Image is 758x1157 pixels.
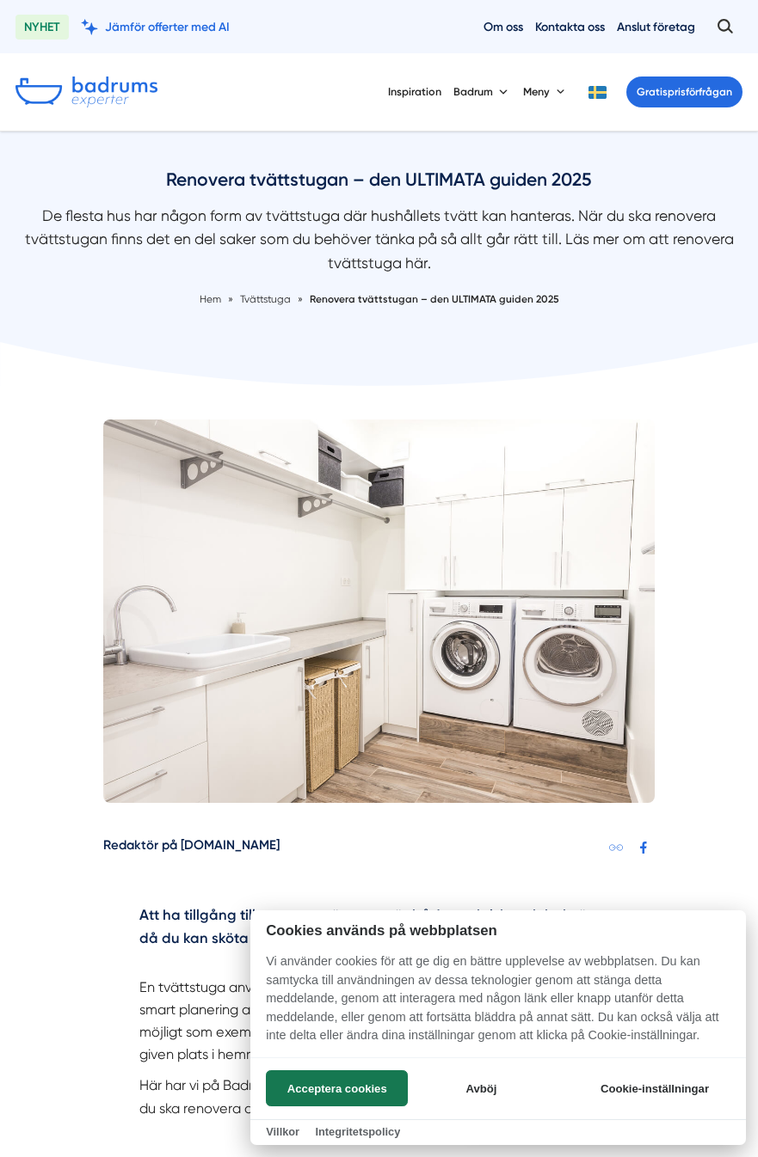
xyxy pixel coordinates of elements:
[315,1125,400,1138] a: Integritetspolicy
[579,1070,730,1106] button: Cookie-inställningar
[250,952,746,1057] p: Vi använder cookies för att ge dig en bättre upplevelse av webbplatsen. Du kan samtycka till anvä...
[250,922,746,939] h2: Cookies används på webbplatsen
[266,1070,408,1106] button: Acceptera cookies
[266,1125,299,1138] a: Villkor
[413,1070,551,1106] button: Avböj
